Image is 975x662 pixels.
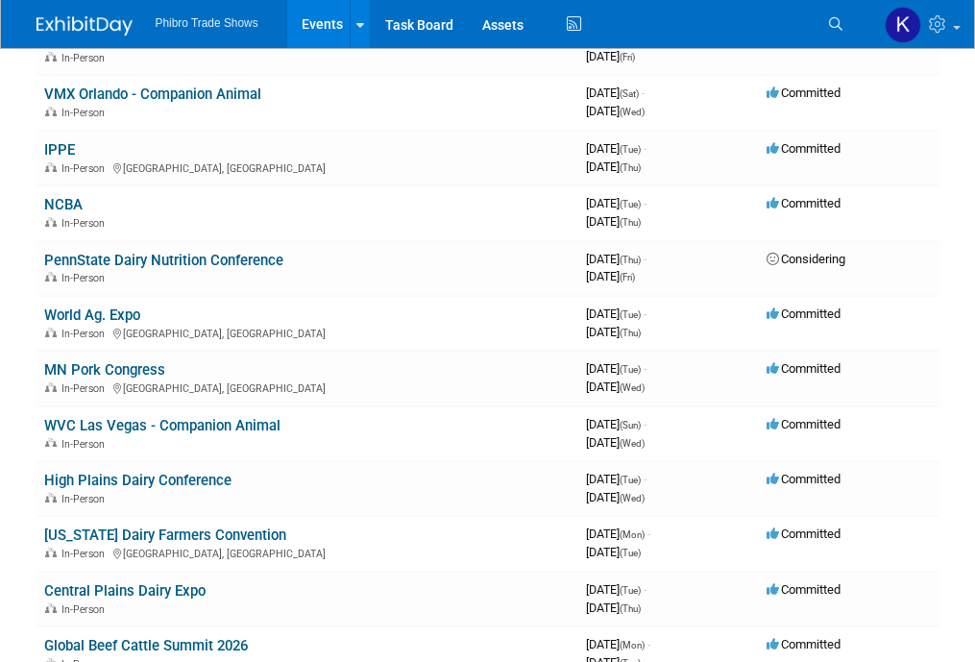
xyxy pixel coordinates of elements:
span: - [647,527,650,541]
span: Committed [767,582,841,597]
span: In-Person [61,328,110,340]
span: (Wed) [620,107,645,117]
span: Committed [767,527,841,541]
span: - [644,306,646,321]
img: In-Person Event [45,493,57,503]
span: [DATE] [586,325,641,339]
img: In-Person Event [45,603,57,613]
span: [DATE] [586,252,646,266]
span: [DATE] [586,601,641,615]
img: In-Person Event [45,52,57,61]
span: Committed [767,637,841,651]
img: In-Person Event [45,438,57,448]
span: (Thu) [620,328,641,338]
span: [DATE] [586,269,635,283]
span: (Thu) [620,162,641,173]
span: (Tue) [620,475,641,485]
img: Karol Ehmen [885,7,921,43]
span: Considering [767,252,845,266]
span: [DATE] [586,545,641,559]
span: In-Person [61,548,110,560]
span: (Tue) [620,144,641,155]
div: [GEOGRAPHIC_DATA], [GEOGRAPHIC_DATA] [44,380,571,395]
span: - [644,417,646,431]
span: (Sat) [620,88,639,99]
img: In-Person Event [45,162,57,172]
span: - [644,472,646,486]
span: In-Person [61,603,110,616]
img: ExhibitDay [37,16,133,36]
span: In-Person [61,438,110,451]
span: (Mon) [620,640,645,650]
img: In-Person Event [45,272,57,282]
span: (Tue) [620,199,641,209]
span: [DATE] [586,159,641,174]
span: (Fri) [620,272,635,282]
span: [DATE] [586,86,645,100]
a: PennState Dairy Nutrition Conference [44,252,283,269]
div: [GEOGRAPHIC_DATA], [GEOGRAPHIC_DATA] [44,325,571,340]
span: [DATE] [586,380,645,394]
a: MN Pork Congress [44,361,165,379]
span: [DATE] [586,637,650,651]
span: - [644,252,646,266]
span: In-Person [61,162,110,175]
span: In-Person [61,107,110,119]
a: World Ag. Expo [44,306,140,324]
span: [DATE] [586,361,646,376]
span: [DATE] [586,141,646,156]
span: In-Person [61,52,110,64]
span: Committed [767,196,841,210]
span: Committed [767,86,841,100]
span: (Wed) [620,382,645,393]
img: In-Person Event [45,548,57,557]
span: In-Person [61,272,110,284]
span: (Thu) [620,603,641,614]
a: IPPE [44,141,75,159]
span: (Tue) [620,364,641,375]
span: [DATE] [586,214,641,229]
span: (Tue) [620,548,641,558]
span: In-Person [61,382,110,395]
span: [DATE] [586,582,646,597]
span: Committed [767,141,841,156]
span: Committed [767,361,841,376]
span: - [644,361,646,376]
span: - [644,141,646,156]
div: [GEOGRAPHIC_DATA], [GEOGRAPHIC_DATA] [44,159,571,175]
span: - [647,637,650,651]
span: [DATE] [586,417,646,431]
a: Central Plains Dairy Expo [44,582,206,600]
span: In-Person [61,493,110,505]
img: In-Person Event [45,107,57,116]
img: In-Person Event [45,328,57,337]
span: [DATE] [586,527,650,541]
a: Global Beef Cattle Summit 2026 [44,637,248,654]
span: [DATE] [586,472,646,486]
span: Phibro Trade Shows [156,16,258,30]
div: [GEOGRAPHIC_DATA], [GEOGRAPHIC_DATA] [44,545,571,560]
span: In-Person [61,217,110,230]
span: (Thu) [620,217,641,228]
span: (Fri) [620,52,635,62]
img: In-Person Event [45,382,57,392]
a: [US_STATE] Dairy Farmers Convention [44,527,286,544]
span: Committed [767,472,841,486]
img: In-Person Event [45,217,57,227]
span: (Thu) [620,255,641,265]
span: (Wed) [620,438,645,449]
a: WVC Las Vegas - Companion Animal [44,417,280,434]
span: [DATE] [586,306,646,321]
span: Committed [767,306,841,321]
span: - [644,196,646,210]
span: (Mon) [620,529,645,540]
span: [DATE] [586,49,635,63]
span: (Tue) [620,585,641,596]
span: - [644,582,646,597]
span: [DATE] [586,435,645,450]
span: [DATE] [586,196,646,210]
a: NCBA [44,196,83,213]
span: - [642,86,645,100]
span: (Sun) [620,420,641,430]
span: [DATE] [586,104,645,118]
